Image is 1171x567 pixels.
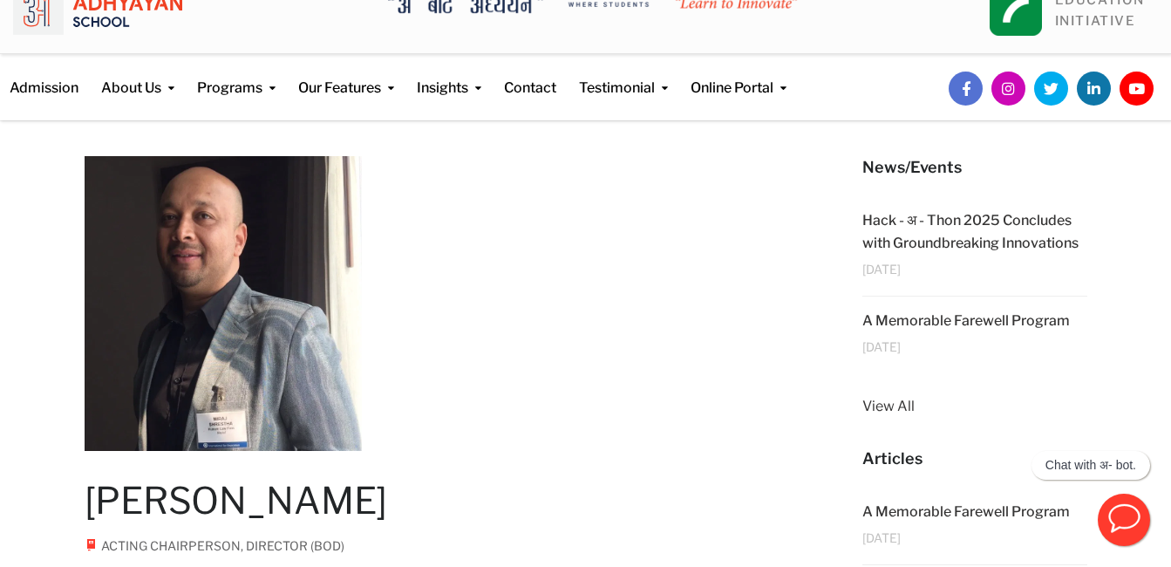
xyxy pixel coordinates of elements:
[862,531,901,544] span: [DATE]
[85,536,344,556] div: Acting Chairperson, Director (BOD)
[862,156,1087,179] h5: News/Events
[504,54,556,99] a: Contact
[862,212,1079,251] a: Hack - अ - Thon 2025 Concludes with Groundbreaking Innovations
[85,479,828,523] h1: [PERSON_NAME]
[1045,458,1136,473] p: Chat with अ- bot.
[862,447,1087,470] h5: Articles
[862,395,1087,418] a: View All
[298,54,394,99] a: Our Features
[10,54,78,99] a: Admission
[579,54,668,99] a: Testimonial
[101,54,174,99] a: About Us
[691,54,786,99] a: Online Portal
[197,54,276,99] a: Programs
[862,312,1070,329] a: A Memorable Farewell Program
[862,340,901,353] span: [DATE]
[862,503,1070,520] a: A Memorable Farewell Program
[417,54,481,99] a: Insights
[862,263,901,276] span: [DATE]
